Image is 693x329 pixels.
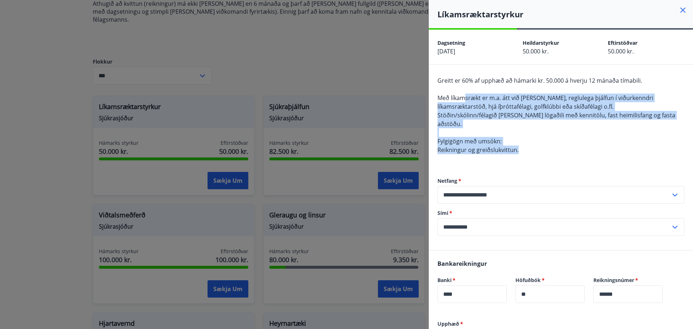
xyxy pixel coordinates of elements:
[608,47,634,55] span: 50.000 kr.
[437,111,675,128] span: Stöðin/skólinn/félagið [PERSON_NAME] lögaðili með kennitölu, fast heimilisfang og fasta aðstöðu.
[437,9,693,20] h4: Líkamsræktarstyrkur
[437,146,519,154] span: Reikningur og greiðslukvittun.
[437,320,684,328] label: Upphæð
[608,39,637,46] span: Eftirstöðvar
[437,277,507,284] label: Banki
[437,94,653,111] span: Með líkamsrækt er m.a. átt við [PERSON_NAME], reglulega þjálfun í viðurkenndri líkamsræktarstöð, ...
[437,209,684,217] label: Sími
[593,277,663,284] label: Reikningsnúmer
[437,47,455,55] span: [DATE]
[437,39,465,46] span: Dagsetning
[523,47,549,55] span: 50.000 kr.
[437,77,642,85] span: Greitt er 60% af upphæð að hámarki kr. 50.000 á hverju 12 mánaða tímabili.
[515,277,585,284] label: Höfuðbók
[523,39,559,46] span: Heildarstyrkur
[437,260,487,268] span: Bankareikningur
[437,177,684,185] label: Netfang
[437,137,502,145] span: Fylgigögn með umsókn:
